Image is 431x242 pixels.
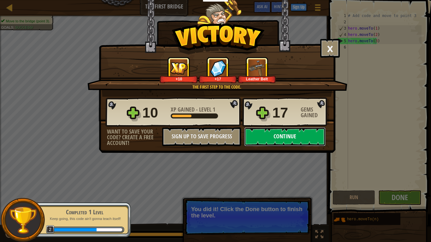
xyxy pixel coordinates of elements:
div: Completed 1 Level [45,208,124,216]
div: 10 XP until level 3 [97,228,122,231]
span: 2 [46,225,55,234]
div: The first step to the code. [117,84,316,90]
div: +10 [161,77,197,81]
img: XP Gained [170,62,188,74]
div: - [171,107,215,112]
div: Leather Belt [239,77,275,81]
div: 10 [142,103,167,123]
button: × [320,39,340,58]
button: Continue [244,127,326,146]
img: trophy.png [9,206,37,234]
img: Gems Gained [210,60,226,77]
button: Sign Up to Save Progress [162,127,241,146]
img: New Item [248,60,266,77]
div: Gems Gained [301,107,329,118]
span: 1 [213,106,215,113]
img: Victory [172,23,265,55]
div: 17 [272,103,297,123]
span: Level [198,106,213,113]
span: XP Gained [171,106,196,113]
div: 30 XP earned [53,228,97,231]
p: Keep going, this code ain't gonna teach itself! [45,216,124,221]
div: Want to save your code? Create a free account! [107,129,162,146]
div: +17 [200,77,236,81]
